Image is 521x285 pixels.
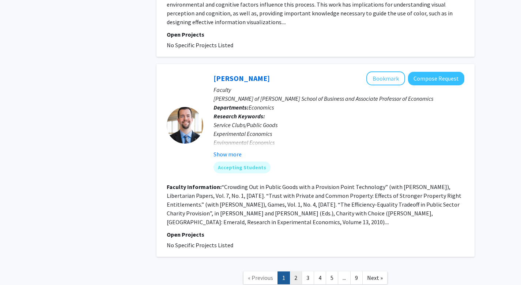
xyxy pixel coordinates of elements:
span: Economics [249,104,274,111]
p: Faculty [214,85,464,94]
button: Compose Request to Daniel Hall [408,72,464,85]
a: 1 [278,271,290,284]
span: ... [343,274,346,281]
mat-chip: Accepting Students [214,162,271,173]
a: 5 [326,271,338,284]
a: 2 [290,271,302,284]
b: Departments: [214,104,249,111]
span: Next » [367,274,383,281]
a: Next [362,271,388,284]
a: 3 [302,271,314,284]
button: Add Daniel Hall to Bookmarks [366,71,405,85]
button: Show more [214,150,242,159]
a: Previous Page [243,271,278,284]
span: « Previous [248,274,273,281]
a: [PERSON_NAME] [214,74,270,83]
iframe: Chat [5,252,31,280]
p: Open Projects [167,30,464,39]
div: Service Clubs/Public Goods Experimental Economics Environmental Economics Trust, Reciprocity, and... [214,121,464,156]
p: [PERSON_NAME] of [PERSON_NAME] School of Business and Associate Professor of Economics [214,94,464,103]
span: No Specific Projects Listed [167,241,233,249]
fg-read-more: “Crowding Out in Public Goods with a Provision Point Technology” (with [PERSON_NAME]), Libertaria... [167,183,461,226]
a: 4 [314,271,326,284]
a: 9 [350,271,363,284]
b: Research Keywords: [214,112,265,120]
p: Open Projects [167,230,464,239]
span: No Specific Projects Listed [167,41,233,49]
b: Faculty Information: [167,183,222,190]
